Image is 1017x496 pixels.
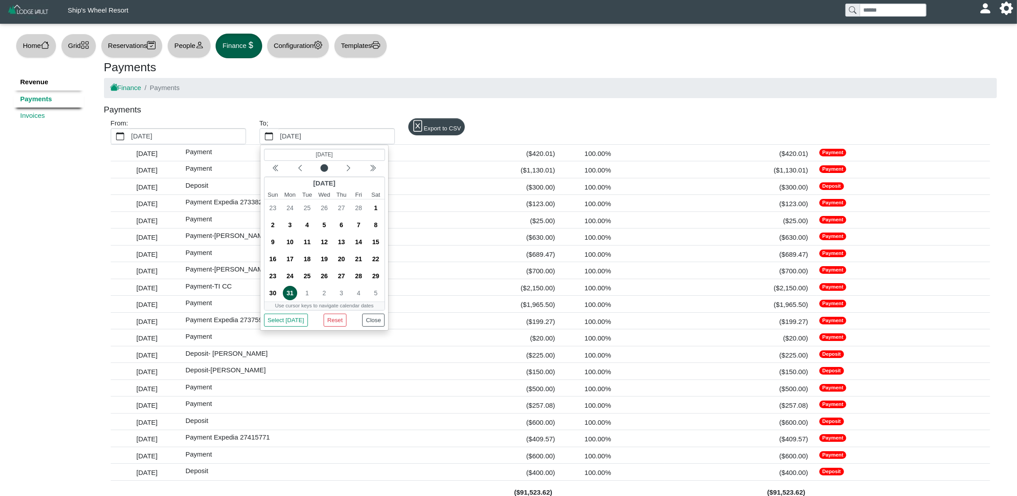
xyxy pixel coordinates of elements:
div: ($123.00) [414,197,562,209]
div: ($420.01) [667,147,815,159]
span: 7 [351,218,366,232]
span: 4 [300,218,314,232]
label: [DATE] [130,129,246,144]
div: [DATE] [113,416,158,428]
div: 3/25/2025 [299,267,316,285]
svg: gear fill [1003,5,1010,12]
b: ($91,523.62) [767,488,805,496]
button: Peopleperson [167,34,211,58]
a: Revenue [13,74,84,91]
svg: calendar [116,132,125,141]
div: 3/9/2025 [264,233,281,250]
div: ($20.00) [667,332,815,344]
span: Deposit [184,465,208,474]
div: To; [253,118,402,144]
small: Friday [350,190,367,199]
div: 3/7/2025 [350,216,367,233]
svg: grid [81,41,89,49]
div: ($300.00) [414,181,562,193]
small: Tuesday [299,190,316,199]
span: Payment [184,398,212,407]
div: [DATE] [113,281,158,293]
span: Deposit- [PERSON_NAME] [184,348,268,357]
button: Configurationgear [267,34,329,58]
div: 2/24/2025 [281,199,298,216]
span: 4 [351,286,366,300]
div: Calendar navigation [264,163,385,175]
small: Monday [281,190,298,199]
div: Use cursor keys to navigate calendar dates [264,302,384,310]
button: Gridgrid [61,34,96,58]
button: Templatesprinter [334,34,387,58]
div: 100.00% [566,298,611,310]
span: Payment [184,247,212,256]
div: 3/18/2025 [299,250,316,267]
span: 3 [334,286,348,300]
span: 25 [300,201,314,215]
div: 4/1/2025 [299,285,316,302]
span: 2 [317,286,331,300]
span: 9 [265,235,280,249]
div: 100.00% [566,382,611,394]
div: 2/27/2025 [333,199,350,216]
span: Payment [184,213,212,223]
span: Payment Expedia 27338213 [184,196,270,206]
div: 3/11/2025 [299,233,316,250]
button: Financecurrency dollar [216,34,262,58]
div: 100.00% [566,399,611,411]
span: Payment Expedia 27415771 [184,431,270,441]
div: 2/26/2025 [316,199,333,216]
div: ($25.00) [667,214,815,226]
div: ($225.00) [414,349,562,361]
svg: person fill [982,5,989,12]
span: 5 [317,218,331,232]
a: Invoices [13,108,84,125]
div: ($600.00) [414,416,562,428]
div: [DATE] [113,449,158,461]
svg: person [195,41,204,49]
div: From: [104,118,253,144]
span: Payment [184,297,212,306]
div: [DATE] [113,466,158,478]
div: [DATE] [113,332,158,344]
span: Deposit [184,180,208,189]
svg: house [41,41,49,49]
span: 29 [368,269,383,283]
button: Select today [264,314,307,327]
div: 4/4/2025 [350,285,367,302]
span: 14 [351,235,366,249]
div: [DATE] [113,147,158,159]
span: 11 [300,235,314,249]
div: [DATE] [113,164,158,176]
span: Deposit-[PERSON_NAME] [184,364,266,374]
svg: printer [372,41,380,49]
span: Payment-[PERSON_NAME] [184,230,270,239]
div: 3/27/2025 [333,267,350,285]
div: 100.00% [566,449,611,461]
div: ($123.00) [667,197,815,209]
div: [DATE] [113,181,158,193]
button: Reservationscalendar2 check [101,34,163,58]
span: Payment [184,146,212,155]
div: 3/3/2025 [281,216,298,233]
div: 3/29/2025 [367,267,384,285]
div: ($150.00) [414,365,562,377]
span: 8 [368,218,383,232]
span: 1 [300,286,314,300]
button: Homehouse [16,34,56,58]
svg: chevron left [345,164,352,172]
div: 4/2/2025 [316,285,333,302]
div: [DATE] [113,231,158,243]
svg: calendar2 check [147,41,156,49]
button: Previous year [264,163,288,175]
img: Z [7,4,50,19]
span: 26 [317,269,331,283]
div: ($1,130.01) [414,164,562,176]
button: file excelExport to CSV [408,118,465,135]
div: ($2,150.00) [414,281,562,293]
span: Payment-TI CC [184,280,232,290]
span: 1 [368,201,383,215]
div: ($199.27) [414,315,562,327]
div: 3/30/2025 [264,285,281,302]
span: 27 [334,269,348,283]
